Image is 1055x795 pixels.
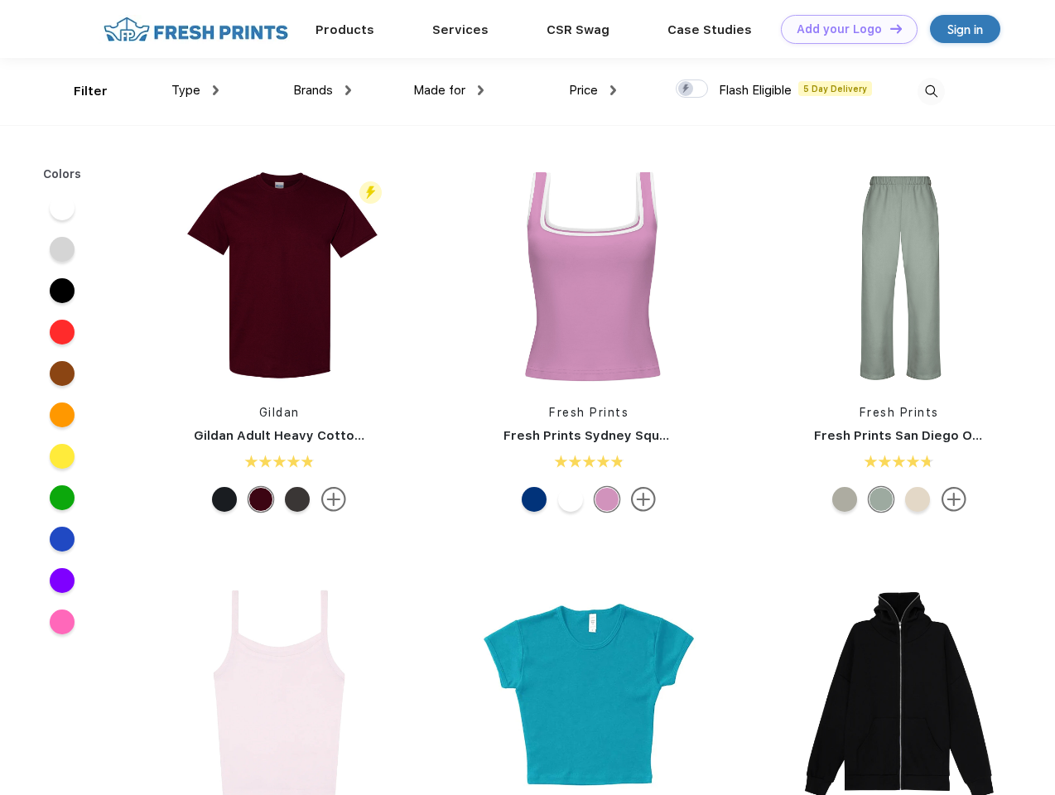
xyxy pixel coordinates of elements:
[293,83,333,98] span: Brands
[719,83,792,98] span: Flash Eligible
[569,83,598,98] span: Price
[797,22,882,36] div: Add your Logo
[321,487,346,512] img: more.svg
[171,83,200,98] span: Type
[285,487,310,512] div: Tweed
[905,487,930,512] div: Sand
[359,181,382,204] img: flash_active_toggle.svg
[942,487,966,512] img: more.svg
[869,487,894,512] div: Sage Green mto
[248,487,273,512] div: Maroon
[213,85,219,95] img: dropdown.png
[890,24,902,33] img: DT
[631,487,656,512] img: more.svg
[478,85,484,95] img: dropdown.png
[558,487,583,512] div: White
[918,78,945,105] img: desktop_search.svg
[947,20,983,39] div: Sign in
[74,82,108,101] div: Filter
[610,85,616,95] img: dropdown.png
[832,487,857,512] div: Heathered Grey mto
[479,167,699,388] img: func=resize&h=266
[503,428,777,443] a: Fresh Prints Sydney Square Neck Tank Top
[789,167,1009,388] img: func=resize&h=266
[212,487,237,512] div: Dark Heather
[259,406,300,419] a: Gildan
[413,83,465,98] span: Made for
[345,85,351,95] img: dropdown.png
[798,81,872,96] span: 5 Day Delivery
[316,22,374,37] a: Products
[169,167,389,388] img: func=resize&h=266
[860,406,939,419] a: Fresh Prints
[930,15,1000,43] a: Sign in
[595,487,619,512] div: Purple White
[549,406,629,419] a: Fresh Prints
[522,487,547,512] div: Royal Blue White
[31,166,94,183] div: Colors
[99,15,293,44] img: fo%20logo%202.webp
[194,428,409,443] a: Gildan Adult Heavy Cotton T-Shirt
